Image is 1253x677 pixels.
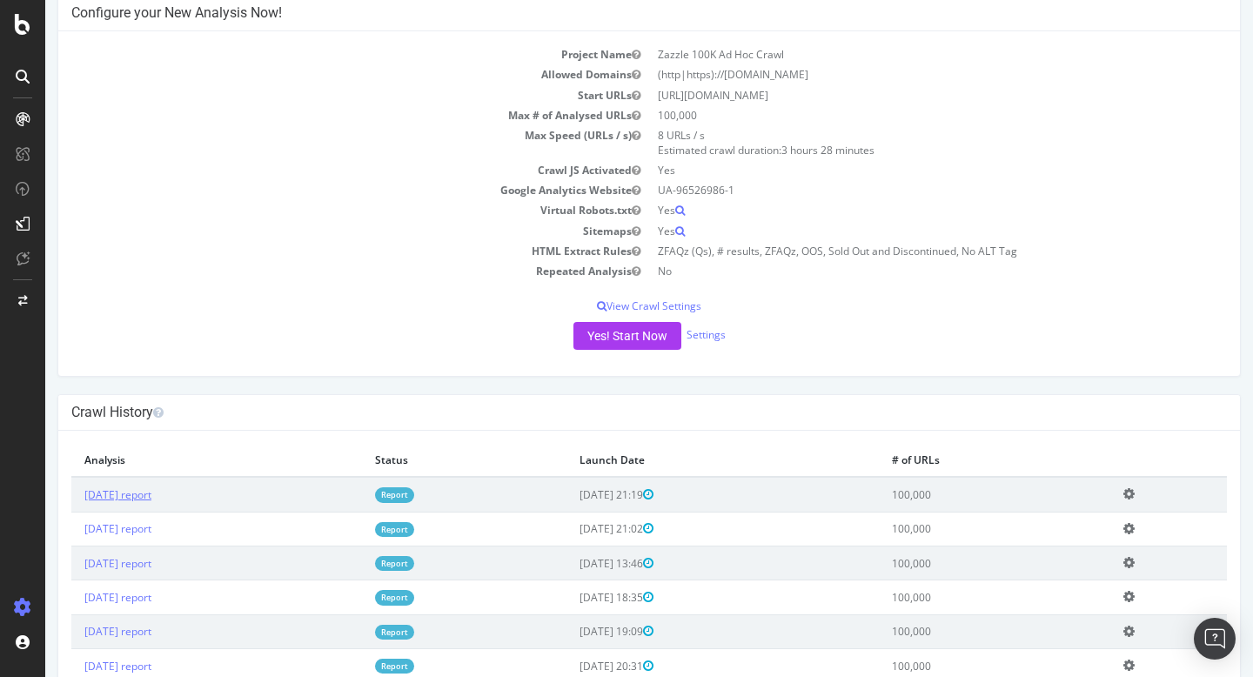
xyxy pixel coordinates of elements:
td: Max # of Analysed URLs [26,105,604,125]
span: [DATE] 21:02 [534,521,608,536]
td: Sitemaps [26,221,604,241]
td: [URL][DOMAIN_NAME] [604,85,1182,105]
div: Open Intercom Messenger [1194,618,1236,660]
a: Report [330,487,369,502]
td: (http|https)://[DOMAIN_NAME] [604,64,1182,84]
td: 100,000 [834,477,1065,512]
span: [DATE] 20:31 [534,659,608,674]
a: Report [330,556,369,571]
h4: Crawl History [26,404,1182,421]
span: [DATE] 21:19 [534,487,608,502]
td: 100,000 [604,105,1182,125]
td: 8 URLs / s Estimated crawl duration: [604,125,1182,160]
td: Project Name [26,44,604,64]
td: UA-96526986-1 [604,180,1182,200]
a: Report [330,625,369,640]
a: [DATE] report [39,487,106,502]
td: HTML Extract Rules [26,241,604,261]
td: ZFAQz (Qs), # results, ZFAQz, OOS, Sold Out and Discontinued, No ALT Tag [604,241,1182,261]
a: [DATE] report [39,590,106,605]
td: 100,000 [834,580,1065,614]
p: View Crawl Settings [26,298,1182,313]
td: Google Analytics Website [26,180,604,200]
span: [DATE] 19:09 [534,624,608,639]
a: Settings [641,327,680,342]
td: Max Speed (URLs / s) [26,125,604,160]
a: Report [330,522,369,537]
span: [DATE] 18:35 [534,590,608,605]
td: 100,000 [834,546,1065,580]
a: [DATE] report [39,659,106,674]
td: Zazzle 100K Ad Hoc Crawl [604,44,1182,64]
span: 3 hours 28 minutes [736,143,829,158]
a: Report [330,659,369,674]
th: Analysis [26,444,317,477]
td: 100,000 [834,614,1065,648]
td: Yes [604,200,1182,220]
td: Start URLs [26,85,604,105]
td: Yes [604,160,1182,180]
th: Launch Date [521,444,834,477]
td: Virtual Robots.txt [26,200,604,220]
th: Status [317,444,520,477]
td: Repeated Analysis [26,261,604,281]
td: 100,000 [834,512,1065,546]
td: Yes [604,221,1182,241]
h4: Configure your New Analysis Now! [26,4,1182,22]
td: No [604,261,1182,281]
td: Crawl JS Activated [26,160,604,180]
span: [DATE] 13:46 [534,556,608,571]
button: Yes! Start Now [528,322,636,350]
th: # of URLs [834,444,1065,477]
a: [DATE] report [39,624,106,639]
td: Allowed Domains [26,64,604,84]
a: [DATE] report [39,521,106,536]
a: [DATE] report [39,556,106,571]
a: Report [330,590,369,605]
